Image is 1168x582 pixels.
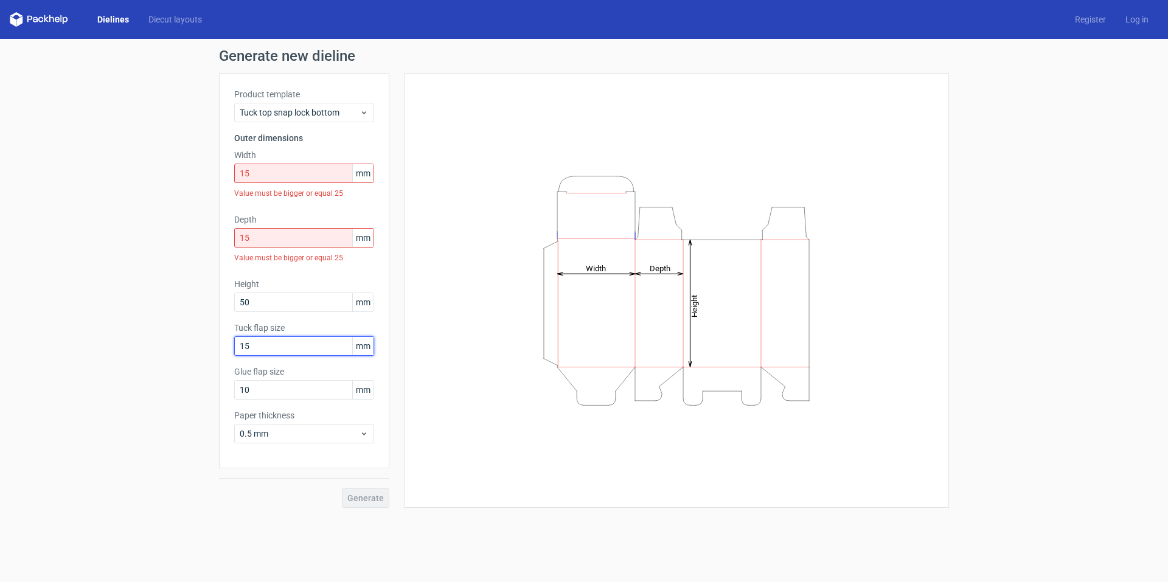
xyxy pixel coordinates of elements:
label: Paper thickness [234,409,374,421]
span: mm [352,293,374,311]
label: Tuck flap size [234,322,374,334]
a: Register [1065,13,1116,26]
a: Dielines [88,13,139,26]
tspan: Width [586,263,606,272]
span: mm [352,337,374,355]
div: Value must be bigger or equal 25 [234,248,374,268]
label: Height [234,278,374,290]
span: Tuck top snap lock bottom [240,106,360,119]
tspan: Height [690,294,699,317]
h3: Outer dimensions [234,132,374,144]
span: 0.5 mm [240,428,360,440]
h1: Generate new dieline [219,49,949,63]
span: mm [352,164,374,182]
a: Log in [1116,13,1158,26]
a: Diecut layouts [139,13,212,26]
label: Depth [234,213,374,226]
label: Glue flap size [234,365,374,378]
label: Width [234,149,374,161]
div: Value must be bigger or equal 25 [234,183,374,204]
tspan: Depth [650,263,670,272]
span: mm [352,229,374,247]
label: Product template [234,88,374,100]
span: mm [352,381,374,399]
